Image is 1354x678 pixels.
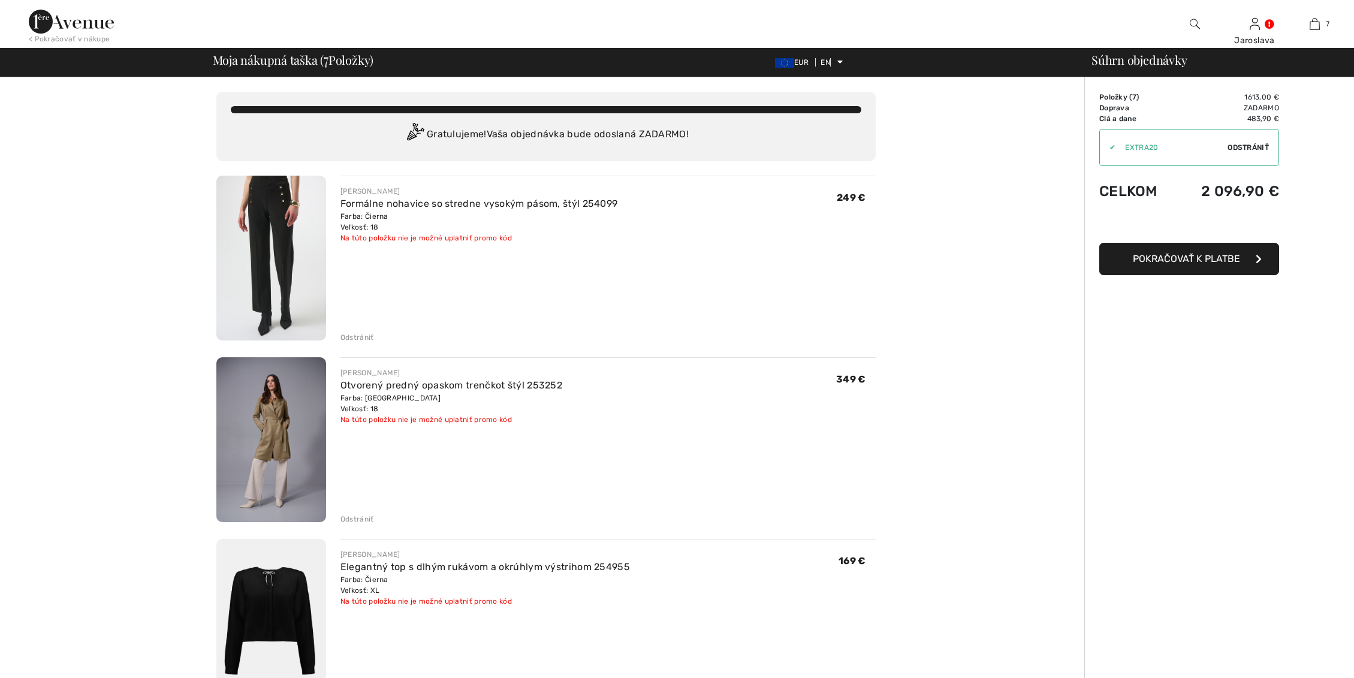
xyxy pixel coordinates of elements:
img: Congratulation2.svg [403,123,427,147]
font: 7 [324,48,328,69]
font: [PERSON_NAME] [340,550,400,559]
a: Elegantný top s dlhým rukávom a okrúhlym výstrihom 254955 [340,561,630,572]
img: Moje informácie [1250,17,1260,31]
font: ✔ [1109,143,1115,152]
font: 249 € [837,192,866,203]
font: 7 [1132,93,1136,101]
font: Zadarmo [1244,104,1279,112]
font: Doprava [1099,104,1129,112]
font: Na túto položku nie je možné uplatniť promo kód [340,597,512,605]
font: < Pokračovať v nákupe [29,35,110,43]
font: [PERSON_NAME] [340,369,400,377]
font: Farba: [GEOGRAPHIC_DATA] [340,394,441,402]
font: EUR [794,58,809,67]
a: 7 [1285,17,1344,31]
font: Farba: Čierna [340,212,388,221]
img: Otvorený predný opaskom trenčkot štýl 253252 [216,357,326,522]
font: Na túto položku nie je možné uplatniť promo kód [340,234,512,242]
font: Vaša objednávka bude odoslaná ZADARMO! [487,128,689,140]
font: Pokračovať k platbe [1133,253,1240,264]
img: Prvá trieda [29,10,114,34]
img: Euro [775,58,794,68]
img: Formálne nohavice so stredne vysokým pásom, štýl 254099 [216,176,326,340]
font: 483,90 € [1247,114,1279,123]
font: Farba: Čierna [340,575,388,584]
font: Odstrániť [340,515,374,523]
font: Veľkosť: 18 [340,405,378,413]
font: Položky) [328,52,373,68]
font: Gratulujeme! [427,128,487,140]
a: Formálne nohavice so stredne vysokým pásom, štýl 254099 [340,198,618,209]
font: 7 [1326,20,1329,28]
font: Súhrn objednávky [1091,52,1187,68]
iframe: PayPal [1099,212,1279,239]
font: Veľkosť: 18 [340,223,378,231]
img: Moja taška [1310,17,1320,31]
font: 169 € [839,555,866,566]
input: Promo kód [1115,129,1228,165]
font: [PERSON_NAME] [340,187,400,195]
font: Jaroslava [1234,35,1275,46]
font: EN [821,58,830,67]
a: Prihlásiť sa [1250,18,1260,29]
button: Pokračovať k platbe [1099,243,1279,275]
img: vyhľadať na webovej stránke [1190,17,1200,31]
font: Clá a dane [1099,114,1136,123]
a: Otvorený predný opaskom trenčkot štýl 253252 [340,379,562,391]
font: 349 € [836,373,866,385]
font: ) [1136,93,1139,101]
font: 2 096,90 € [1201,183,1279,200]
font: Moja nákupná taška ( [213,52,324,68]
font: Celkom [1099,183,1157,200]
font: Odstrániť [1228,143,1269,152]
font: Položky ( [1099,93,1132,101]
font: 1613,00 € [1244,93,1279,101]
font: Na túto položku nie je možné uplatniť promo kód [340,415,512,424]
font: Odstrániť [340,333,374,342]
font: Veľkosť: XL [340,586,379,595]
